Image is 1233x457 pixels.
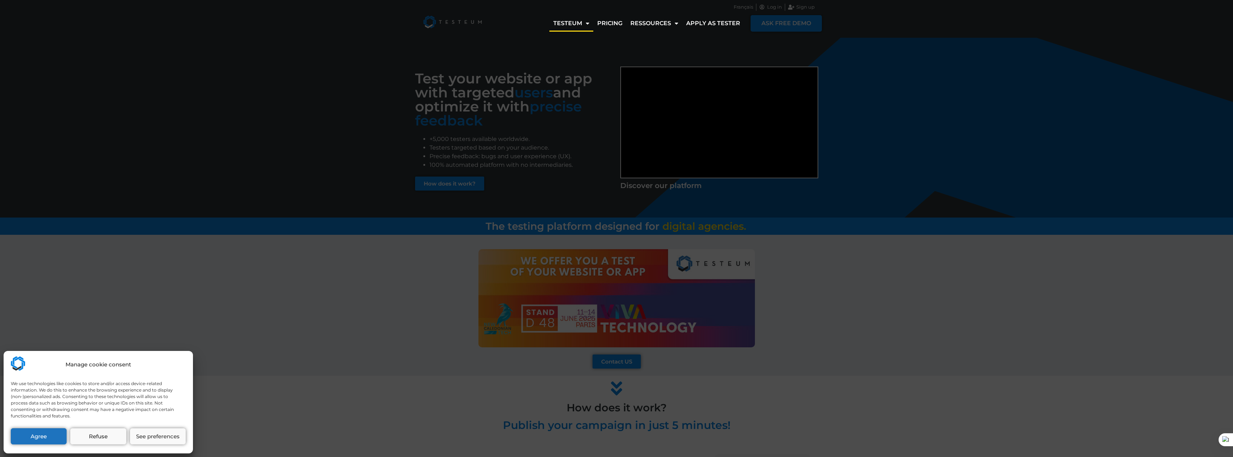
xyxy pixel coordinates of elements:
[11,356,25,371] img: Testeum.com - Application crowdtesting platform
[682,15,744,32] a: Apply as tester
[549,15,744,32] nav: Menu
[70,428,126,444] button: Refuse
[66,361,131,369] div: Manage cookie consent
[11,380,185,419] div: We use technologies like cookies to store and/or access device-related information. We do this to...
[549,15,593,32] a: Testeum
[130,428,186,444] button: See preferences
[11,428,67,444] button: Agree
[593,15,626,32] a: Pricing
[626,15,682,32] a: Ressources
